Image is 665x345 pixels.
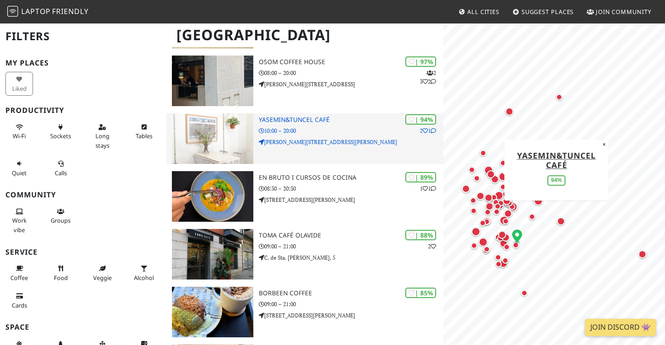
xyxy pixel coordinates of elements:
p: [STREET_ADDRESS][PERSON_NAME] [259,196,443,204]
div: Map marker [496,229,508,241]
div: Map marker [482,164,495,177]
div: | 97% [405,56,436,67]
div: Map marker [471,173,482,184]
h3: EN BRUTO I CURSOS DE COCINA [259,174,443,182]
p: 09:00 – 21:00 [259,242,443,251]
span: Food [54,274,68,282]
div: Map marker [500,255,511,266]
span: All Cities [467,8,499,16]
div: Map marker [485,168,497,180]
div: Map marker [554,92,565,103]
p: 08:30 – 20:30 [259,184,443,193]
p: [STREET_ADDRESS][PERSON_NAME] [259,311,443,320]
div: | 85% [405,288,436,298]
div: Map marker [527,211,537,222]
div: | 94% [405,114,436,125]
div: Map marker [478,148,489,159]
span: Join Community [596,8,651,16]
p: C. de Sta. [PERSON_NAME], 5 [259,253,443,262]
button: Calls [47,156,75,180]
h3: yasemin&tuncel café [259,116,443,124]
div: Map marker [468,205,479,216]
div: Map marker [498,238,509,249]
div: Map marker [503,106,515,117]
span: Quiet [12,169,27,177]
div: Map marker [493,259,504,270]
div: Map marker [489,173,501,185]
span: Veggie [93,274,112,282]
div: Map marker [501,195,513,207]
div: Map marker [492,201,503,212]
div: Map marker [501,242,512,252]
div: Map marker [469,240,480,251]
div: Map marker [498,214,510,227]
div: Map marker [484,200,495,212]
div: Map marker [512,229,522,244]
div: Map marker [555,215,567,227]
div: Map marker [490,197,501,208]
div: Map marker [532,195,545,207]
p: [PERSON_NAME][STREET_ADDRESS][PERSON_NAME] [259,138,443,146]
div: Map marker [481,215,493,227]
button: Tables [130,120,158,144]
div: Map marker [502,208,514,219]
a: Suggest Places [509,4,578,20]
div: Map marker [481,244,492,255]
div: Map marker [483,192,494,204]
span: People working [12,216,27,233]
span: Video/audio calls [55,169,67,177]
div: Map marker [481,216,492,227]
button: Quiet [5,156,33,180]
div: Map marker [500,216,511,227]
img: Osom Coffee House [172,56,253,106]
p: 2 1 [420,126,436,135]
div: Map marker [460,183,472,195]
div: Map marker [493,189,505,202]
h3: Borbeen Coffee [259,289,443,297]
div: Map marker [475,190,486,202]
button: Work vibe [5,204,33,237]
button: Long stays [89,120,116,153]
span: Power sockets [50,132,71,140]
img: EN BRUTO I CURSOS DE COCINA [172,171,253,222]
p: 2 3 2 [420,69,436,86]
div: Map marker [477,218,488,228]
div: Map marker [498,182,508,192]
a: Borbeen Coffee | 85% Borbeen Coffee 09:00 – 21:00 [STREET_ADDRESS][PERSON_NAME] [166,287,444,337]
span: Credit cards [12,301,27,309]
a: yasemin&tuncel café [517,150,596,170]
div: Map marker [510,240,521,251]
div: Map marker [497,170,509,183]
div: | 89% [405,172,436,182]
h3: Service [5,248,161,256]
span: Long stays [95,132,109,149]
button: Coffee [5,261,33,285]
div: Map marker [466,164,477,175]
img: Borbeen Coffee [172,287,253,337]
h3: Osom Coffee House [259,58,443,66]
div: Map marker [470,225,482,238]
img: Toma Café Olavide [172,229,253,280]
button: Alcohol [130,261,158,285]
div: Map marker [477,236,489,248]
button: Wi-Fi [5,120,33,144]
a: LaptopFriendly LaptopFriendly [7,4,89,20]
div: Map marker [495,233,506,244]
p: 08:00 – 20:00 [259,69,443,77]
button: Veggie [89,261,116,285]
span: Group tables [51,216,71,224]
p: 09:00 – 21:00 [259,300,443,308]
span: Work-friendly tables [136,132,152,140]
div: Map marker [493,232,503,242]
img: yasemin&tuncel café [172,113,253,164]
div: Map marker [498,158,508,168]
span: Friendly [52,6,88,16]
div: Map marker [480,245,491,256]
div: Map marker [636,248,648,260]
h3: Space [5,323,161,331]
img: LaptopFriendly [7,6,18,17]
h3: Productivity [5,106,161,115]
p: [PERSON_NAME][STREET_ADDRESS] [259,80,443,89]
button: Food [47,261,75,285]
a: EN BRUTO I CURSOS DE COCINA | 89% 11 EN BRUTO I CURSOS DE COCINA 08:30 – 20:30 [STREET_ADDRESS][P... [166,171,444,222]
